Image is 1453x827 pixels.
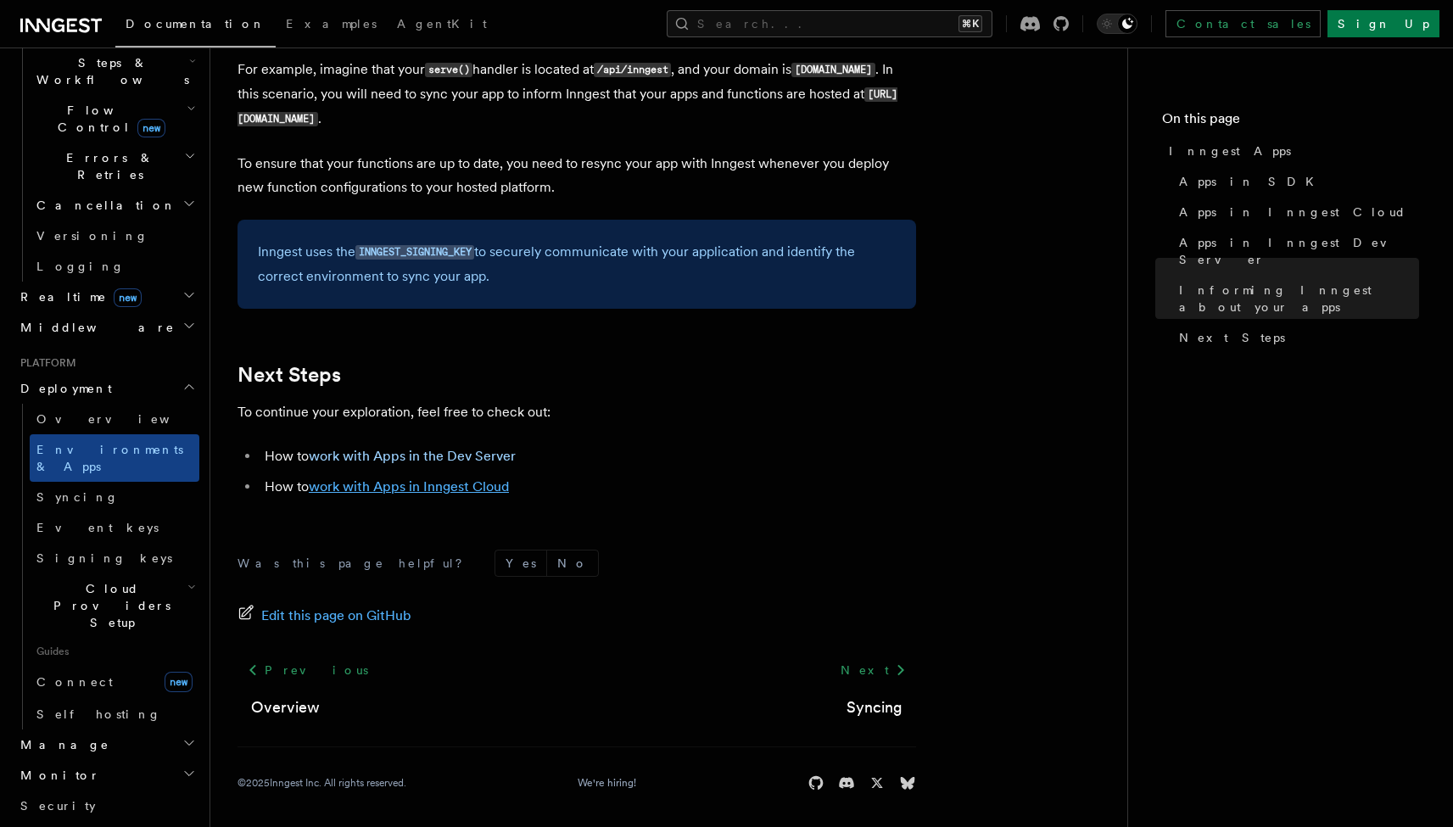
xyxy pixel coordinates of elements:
a: Informing Inngest about your apps [1172,275,1419,322]
code: [DOMAIN_NAME] [791,63,875,77]
a: Event keys [30,512,199,543]
div: Deployment [14,404,199,729]
a: Self hosting [30,699,199,729]
p: Inngest uses the to securely communicate with your application and identify the correct environme... [258,240,896,288]
span: Logging [36,260,125,273]
a: Next [830,655,916,685]
div: © 2025 Inngest Inc. All rights reserved. [238,776,406,790]
span: Cancellation [30,197,176,214]
button: Cloud Providers Setup [30,573,199,638]
p: Was this page helpful? [238,555,474,572]
span: Versioning [36,229,148,243]
a: Edit this page on GitHub [238,604,411,628]
span: Security [20,799,96,813]
a: Apps in Inngest Dev Server [1172,227,1419,275]
span: Flow Control [30,102,187,136]
a: Previous [238,655,377,685]
span: new [165,672,193,692]
span: Apps in SDK [1179,173,1324,190]
button: Errors & Retries [30,142,199,190]
a: Environments & Apps [30,434,199,482]
span: Inngest Apps [1169,142,1291,159]
kbd: ⌘K [958,15,982,32]
a: Overview [251,696,320,719]
a: Apps in SDK [1172,166,1419,197]
code: serve() [425,63,472,77]
p: To ensure that your functions are up to date, you need to resync your app with Inngest whenever y... [238,152,916,199]
span: Signing keys [36,551,172,565]
a: Contact sales [1165,10,1321,37]
a: Syncing [847,696,903,719]
button: Cancellation [30,190,199,221]
span: Steps & Workflows [30,54,189,88]
span: Next Steps [1179,329,1285,346]
button: Manage [14,729,199,760]
button: No [547,550,598,576]
a: Security [14,791,199,821]
a: Sign Up [1327,10,1439,37]
span: Deployment [14,380,112,397]
span: AgentKit [397,17,487,31]
a: We're hiring! [578,776,636,790]
a: Inngest Apps [1162,136,1419,166]
code: /api/inngest [594,63,671,77]
span: Environments & Apps [36,443,183,473]
span: Errors & Retries [30,149,184,183]
a: Connectnew [30,665,199,699]
span: Guides [30,638,199,665]
span: Edit this page on GitHub [261,604,411,628]
code: INNGEST_SIGNING_KEY [355,245,474,260]
p: For example, imagine that your handler is located at , and your domain is . In this scenario, you... [238,58,916,131]
a: Next Steps [238,363,341,387]
a: Logging [30,251,199,282]
a: Syncing [30,482,199,512]
span: new [114,288,142,307]
button: Yes [495,550,546,576]
span: Manage [14,736,109,753]
span: Middleware [14,319,175,336]
a: Versioning [30,221,199,251]
a: Next Steps [1172,322,1419,353]
button: Deployment [14,373,199,404]
button: Monitor [14,760,199,791]
span: Examples [286,17,377,31]
h4: On this page [1162,109,1419,136]
span: Cloud Providers Setup [30,580,187,631]
button: Middleware [14,312,199,343]
button: Steps & Workflows [30,47,199,95]
a: Examples [276,5,387,46]
a: INNGEST_SIGNING_KEY [355,243,474,260]
span: Connect [36,675,113,689]
a: AgentKit [387,5,497,46]
span: new [137,119,165,137]
button: Flow Controlnew [30,95,199,142]
div: Inngest Functions [14,17,199,282]
button: Realtimenew [14,282,199,312]
span: Event keys [36,521,159,534]
a: Signing keys [30,543,199,573]
button: Search...⌘K [667,10,992,37]
a: work with Apps in the Dev Server [309,448,516,464]
span: Overview [36,412,211,426]
li: How to [260,475,916,499]
a: Overview [30,404,199,434]
p: To continue your exploration, feel free to check out: [238,400,916,424]
span: Realtime [14,288,142,305]
button: Toggle dark mode [1097,14,1137,34]
a: Documentation [115,5,276,47]
span: Apps in Inngest Dev Server [1179,234,1419,268]
a: Apps in Inngest Cloud [1172,197,1419,227]
span: Documentation [126,17,265,31]
span: Platform [14,356,76,370]
span: Monitor [14,767,100,784]
li: How to [260,444,916,468]
span: Apps in Inngest Cloud [1179,204,1406,221]
span: Informing Inngest about your apps [1179,282,1419,316]
a: work with Apps in Inngest Cloud [309,478,509,495]
span: Self hosting [36,707,161,721]
span: Syncing [36,490,119,504]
